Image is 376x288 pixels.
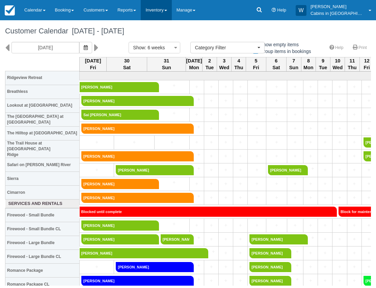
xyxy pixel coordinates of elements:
[220,250,231,257] a: +
[133,45,145,50] span: Show
[147,57,186,71] th: 31 Sun
[268,165,303,175] a: [PERSON_NAME]
[349,166,360,174] a: +
[220,139,231,146] a: +
[334,250,345,257] a: +
[235,250,246,257] a: +
[320,250,330,257] a: +
[364,97,374,104] a: +
[305,222,316,229] a: +
[206,222,217,229] a: +
[330,57,345,71] th: 10 Wed
[107,57,147,71] th: 30 Sat
[206,111,217,118] a: +
[311,3,365,10] p: [PERSON_NAME]
[349,236,360,243] a: +
[5,5,15,16] img: checkfront-main-nav-mini-logo.png
[81,110,155,120] a: Sai [PERSON_NAME]
[289,125,301,132] a: +
[349,263,360,270] a: +
[249,262,287,272] a: [PERSON_NAME]
[305,111,316,118] a: +
[220,180,231,187] a: +
[68,27,124,35] span: [DATE] - [DATE]
[235,277,246,284] a: +
[249,153,264,160] a: +
[268,194,285,201] a: +
[189,96,202,103] a: +
[349,139,360,146] a: +
[287,276,301,283] a: +
[316,57,330,71] th: 9 Tue
[81,179,155,189] a: [PERSON_NAME]
[206,277,217,284] a: +
[206,97,217,104] a: +
[289,111,301,118] a: +
[189,124,202,131] a: +
[5,222,80,236] th: Firewood - Small Bundle CL
[155,110,188,117] a: +
[156,139,187,146] a: +
[206,263,217,270] a: +
[235,111,246,118] a: +
[232,57,246,71] th: 4 Thu
[364,111,374,118] a: +
[349,97,360,104] a: +
[206,180,217,187] a: +
[359,57,374,71] th: 12 Fri
[334,222,345,229] a: +
[364,83,374,90] a: +
[334,194,345,201] a: +
[81,193,189,203] a: [PERSON_NAME]
[334,277,345,284] a: +
[305,277,316,284] a: +
[189,151,202,158] a: +
[5,264,80,278] th: Romance Package
[320,194,330,201] a: +
[220,263,231,270] a: +
[289,222,301,229] a: +
[249,83,264,90] a: +
[364,263,374,270] a: +
[5,208,80,222] th: Firewood - Small Bundle
[81,166,112,174] a: +
[320,180,330,187] a: +
[249,234,303,244] a: [PERSON_NAME]
[235,180,246,187] a: +
[249,166,264,174] a: +
[80,57,107,71] th: [DATE] Fri
[252,42,304,47] span: Show empty items
[202,57,217,71] th: 2 Tue
[220,277,231,284] a: +
[235,236,246,243] a: +
[191,83,202,90] a: +
[190,42,265,53] button: Category Filter
[81,263,112,270] a: +
[272,8,276,12] i: Help
[246,57,266,71] th: 5 Fri
[5,140,80,158] th: The Trail House at [GEOGRAPHIC_DATA] Ridge
[186,57,203,71] th: [DATE] Mon
[320,263,330,270] a: +
[195,44,256,51] span: Category Filter
[252,46,316,56] label: Group items in bookings
[364,194,374,201] a: +
[80,248,204,258] a: [PERSON_NAME]
[334,97,345,104] a: +
[268,153,285,160] a: +
[235,125,246,132] a: +
[252,40,303,50] label: Show empty items
[349,125,360,132] a: +
[305,125,316,132] a: +
[189,165,202,172] a: +
[303,234,316,241] a: +
[364,180,374,187] a: +
[217,57,232,71] th: 3 Wed
[334,139,345,146] a: +
[249,276,287,286] a: [PERSON_NAME]
[320,139,330,146] a: +
[249,248,287,258] a: [PERSON_NAME]
[289,97,301,104] a: +
[191,139,202,146] a: +
[296,5,306,16] div: W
